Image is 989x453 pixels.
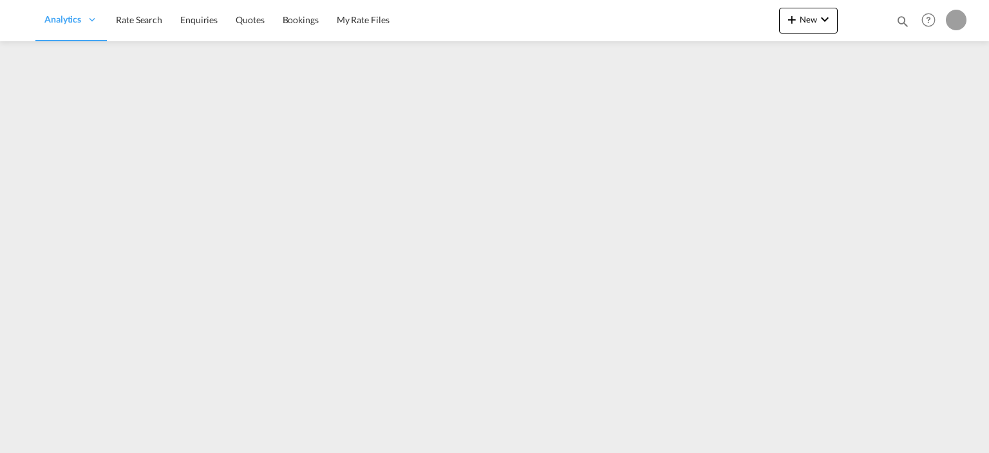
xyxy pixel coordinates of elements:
md-icon: icon-magnify [896,14,910,28]
md-icon: icon-plus 400-fg [784,12,800,27]
span: New [784,14,833,24]
button: icon-plus 400-fgNewicon-chevron-down [779,8,838,34]
div: icon-magnify [896,14,910,34]
span: Rate Search [116,14,162,25]
span: My Rate Files [337,14,390,25]
md-icon: icon-chevron-down [817,12,833,27]
span: Quotes [236,14,264,25]
span: Help [918,9,939,31]
div: Help [918,9,946,32]
span: Enquiries [180,14,218,25]
span: Bookings [283,14,319,25]
span: Analytics [44,13,81,26]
